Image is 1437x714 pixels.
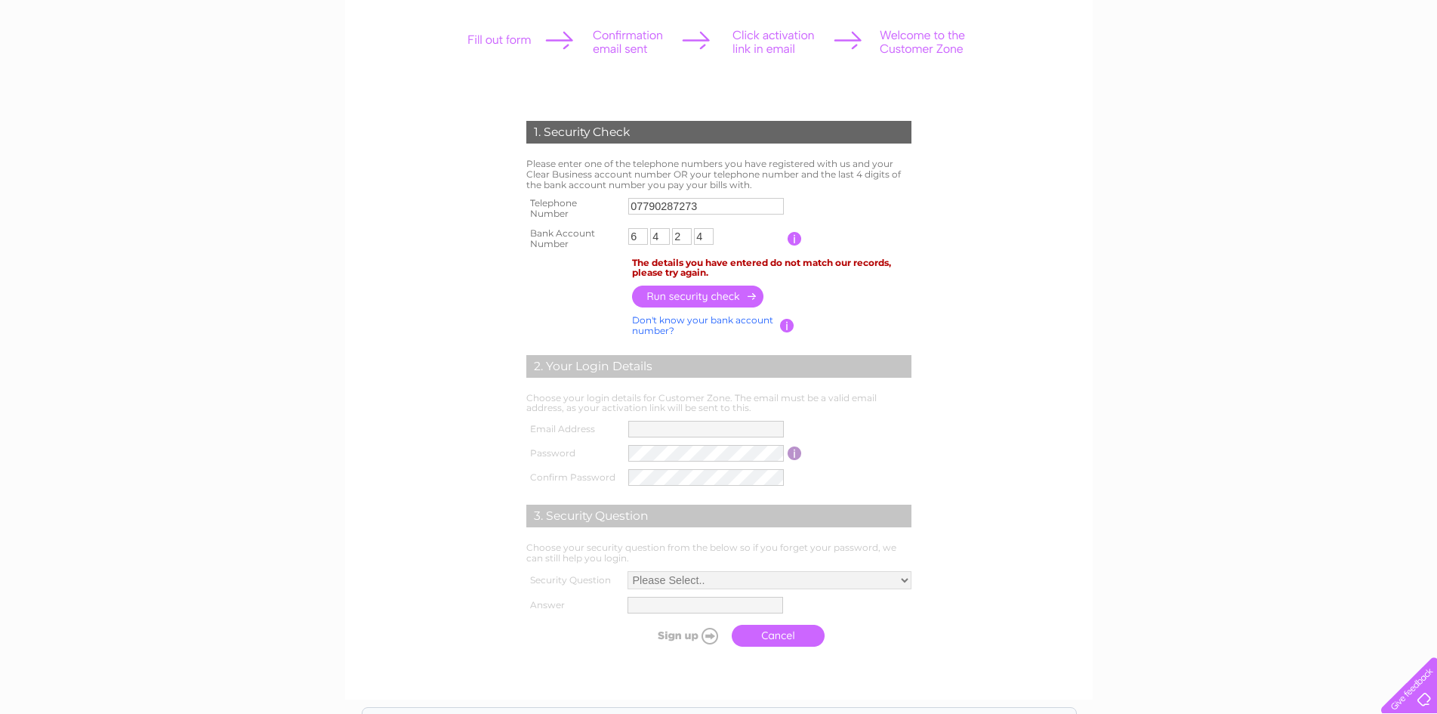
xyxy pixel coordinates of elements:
a: 0333 014 3131 [1152,8,1257,26]
div: 1. Security Check [526,121,911,144]
td: Choose your security question from the below so if you forget your password, we can still help yo... [523,539,915,567]
a: Telecoms [1306,64,1351,76]
div: 3. Security Question [526,505,911,527]
th: Bank Account Number [523,224,625,254]
th: Password [523,441,625,465]
th: Telephone Number [523,193,625,224]
th: Email Address [523,417,625,441]
td: Please enter one of the telephone numbers you have registered with us and your Clear Business acc... [523,155,915,193]
td: Choose your login details for Customer Zone. The email must be a valid email address, as your act... [523,389,915,418]
div: Clear Business is a trading name of Verastar Limited (registered in [GEOGRAPHIC_DATA] No. 3667643... [362,8,1076,73]
th: Confirm Password [523,465,625,490]
a: Cancel [732,625,825,647]
th: Answer [523,593,624,617]
img: logo.png [51,39,128,85]
a: Energy [1263,64,1297,76]
th: Security Question [523,567,624,593]
input: Information [788,232,802,246]
a: Don't know your bank account number? [632,314,773,336]
input: Information [780,319,794,332]
a: Water [1226,64,1254,76]
input: Submit [631,625,724,646]
a: Blog [1360,64,1382,76]
a: Contact [1391,64,1428,76]
td: The details you have entered do not match our records, please try again. [628,254,915,283]
input: Information [788,447,802,460]
div: 2. Your Login Details [526,355,911,378]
